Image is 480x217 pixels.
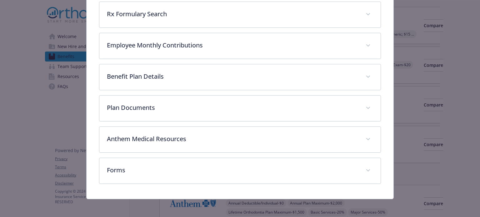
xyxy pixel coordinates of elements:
p: Employee Monthly Contributions [107,41,358,50]
div: Employee Monthly Contributions [99,33,380,59]
p: Forms [107,165,358,175]
div: Benefit Plan Details [99,64,380,90]
p: Anthem Medical Resources [107,134,358,144]
div: Forms [99,158,380,184]
div: Anthem Medical Resources [99,127,380,152]
p: Plan Documents [107,103,358,112]
p: Rx Formulary Search [107,9,358,19]
div: Plan Documents [99,96,380,121]
div: Rx Formulary Search [99,2,380,27]
p: Benefit Plan Details [107,72,358,81]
